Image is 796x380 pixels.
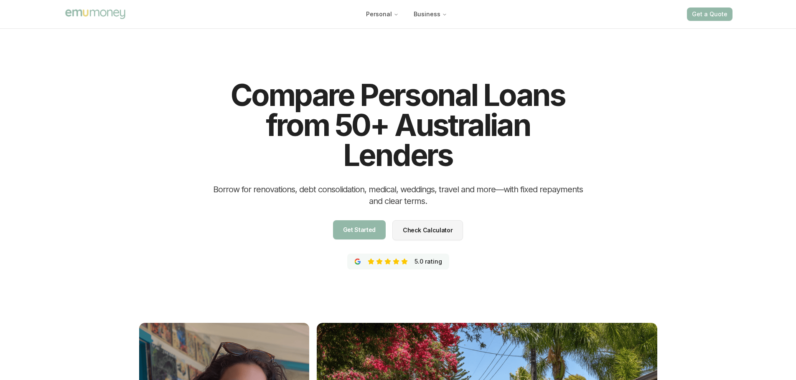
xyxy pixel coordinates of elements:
button: Business [407,7,454,22]
img: Emu Money [64,8,127,20]
h1: Compare Personal Loans from 50+ Australian Lenders [211,80,585,170]
span: Check Calculator [403,227,453,233]
img: Emu Money 5 star verified Google Reviews [354,258,361,265]
a: Get Started [333,220,386,239]
a: Check Calculator [392,220,463,240]
span: Get Started [343,227,376,233]
button: Personal [359,7,405,22]
p: 5.0 rating [415,257,442,266]
h2: Borrow for renovations, debt consolidation, medical, weddings, travel and more—with fixed repayme... [211,184,585,207]
button: Get a Quote [687,8,732,21]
